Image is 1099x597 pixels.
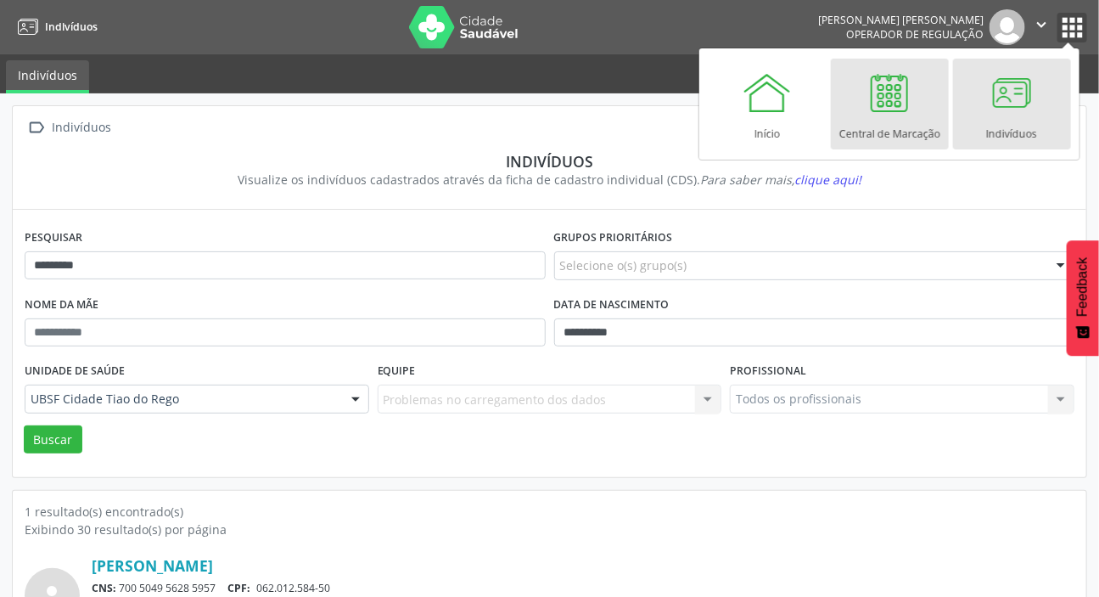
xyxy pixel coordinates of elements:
button: Buscar [24,425,82,454]
label: Nome da mãe [25,292,98,318]
span: Indivíduos [45,20,98,34]
a: Central de Marcação [831,59,949,149]
span: clique aqui! [794,172,861,188]
i: Para saber mais, [700,172,861,188]
button:  [1025,9,1057,45]
div: Indivíduos [49,115,115,140]
span: CNS: [92,581,116,595]
div: [PERSON_NAME] [PERSON_NAME] [818,13,984,27]
i:  [25,115,49,140]
a: Indivíduos [953,59,1071,149]
a: [PERSON_NAME] [92,556,213,575]
span: 062.012.584-50 [256,581,330,595]
a: Indivíduos [6,60,89,93]
span: Feedback [1075,257,1091,317]
span: Operador de regulação [846,27,984,42]
label: Profissional [730,358,806,385]
div: 700 5049 5628 5957 [92,581,1074,595]
a:  Indivíduos [25,115,115,140]
a: Início [709,59,827,149]
div: Visualize os indivíduos cadastrados através da ficha de cadastro individual (CDS). [36,171,1063,189]
button: Feedback - Mostrar pesquisa [1067,240,1099,356]
img: img [990,9,1025,45]
label: Pesquisar [25,225,82,251]
a: Indivíduos [12,13,98,41]
button: apps [1057,13,1087,42]
label: Unidade de saúde [25,358,125,385]
i:  [1032,15,1051,34]
span: Selecione o(s) grupo(s) [560,256,687,274]
div: Exibindo 30 resultado(s) por página [25,521,1074,538]
span: UBSF Cidade Tiao do Rego [31,391,334,408]
label: Data de nascimento [554,292,670,318]
div: 1 resultado(s) encontrado(s) [25,503,1074,521]
label: Grupos prioritários [554,225,673,251]
span: CPF: [228,581,251,595]
label: Equipe [378,358,416,385]
div: Indivíduos [36,152,1063,171]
